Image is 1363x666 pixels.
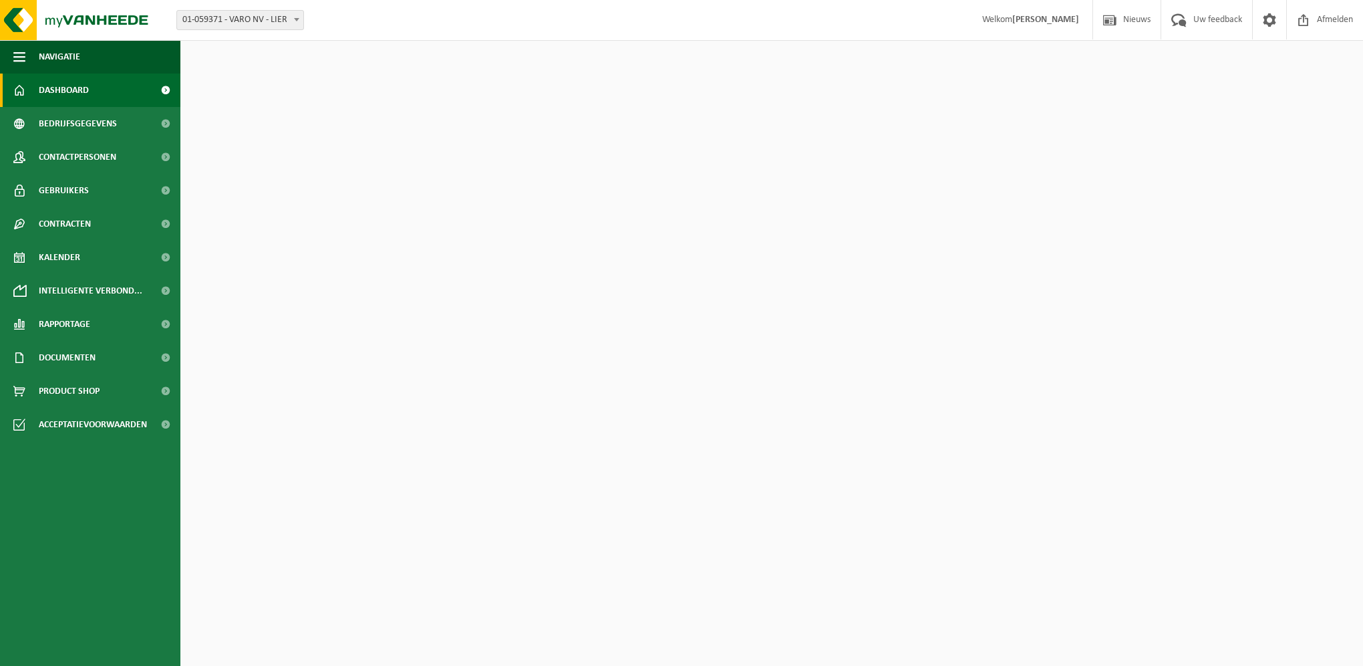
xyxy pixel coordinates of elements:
span: Product Shop [39,374,100,408]
span: Gebruikers [39,174,89,207]
span: Navigatie [39,40,80,74]
span: Rapportage [39,308,90,341]
span: Kalender [39,241,80,274]
span: Acceptatievoorwaarden [39,408,147,441]
span: Intelligente verbond... [39,274,142,308]
span: 01-059371 - VARO NV - LIER [177,11,303,29]
strong: [PERSON_NAME] [1012,15,1079,25]
span: Bedrijfsgegevens [39,107,117,140]
span: Dashboard [39,74,89,107]
span: Contactpersonen [39,140,116,174]
span: Contracten [39,207,91,241]
span: Documenten [39,341,96,374]
span: 01-059371 - VARO NV - LIER [176,10,304,30]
